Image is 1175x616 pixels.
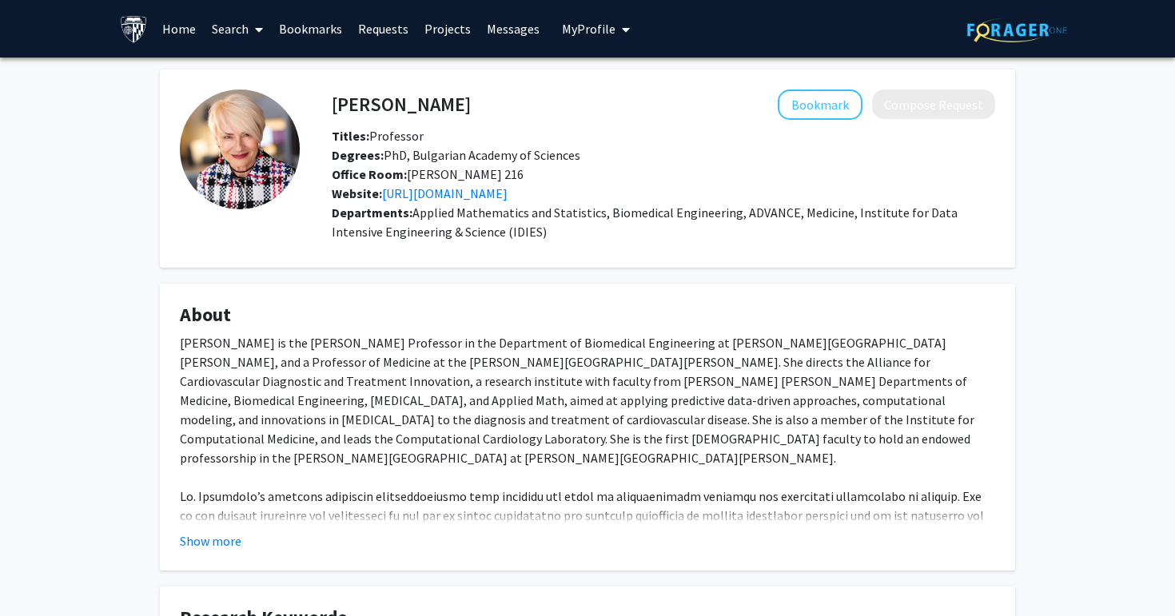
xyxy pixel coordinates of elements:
[416,1,479,57] a: Projects
[332,128,369,144] b: Titles:
[120,15,148,43] img: Johns Hopkins University Logo
[332,147,580,163] span: PhD, Bulgarian Academy of Sciences
[562,21,615,37] span: My Profile
[967,18,1067,42] img: ForagerOne Logo
[872,89,995,119] button: Compose Request to Natalia Trayanova
[332,147,384,163] b: Degrees:
[12,544,68,604] iframe: Chat
[204,1,271,57] a: Search
[332,205,958,240] span: Applied Mathematics and Statistics, Biomedical Engineering, ADVANCE, Medicine, Institute for Data...
[332,166,524,182] span: [PERSON_NAME] 216
[180,531,241,550] button: Show more
[479,1,548,57] a: Messages
[778,89,862,120] button: Add Natalia Trayanova to Bookmarks
[332,205,412,221] b: Departments:
[271,1,350,57] a: Bookmarks
[332,128,424,144] span: Professor
[180,89,300,209] img: Profile Picture
[154,1,204,57] a: Home
[180,304,995,327] h4: About
[382,185,508,201] a: Opens in a new tab
[350,1,416,57] a: Requests
[332,89,471,119] h4: [PERSON_NAME]
[332,185,382,201] b: Website:
[332,166,407,182] b: Office Room:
